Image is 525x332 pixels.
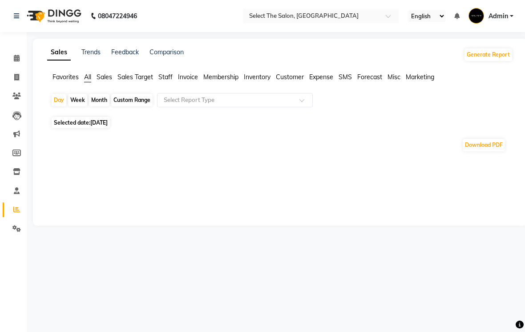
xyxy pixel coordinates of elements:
span: Inventory [244,73,271,81]
span: Expense [309,73,333,81]
span: Marketing [406,73,434,81]
div: Month [89,94,109,106]
span: Forecast [357,73,382,81]
span: Misc [388,73,400,81]
span: Selected date: [52,117,110,128]
a: Sales [47,45,71,61]
button: Download PDF [463,139,505,151]
span: Invoice [178,73,198,81]
span: Sales [97,73,112,81]
span: Staff [158,73,173,81]
span: Sales Target [117,73,153,81]
a: Comparison [149,48,184,56]
img: logo [23,4,84,28]
div: Custom Range [111,94,153,106]
a: Feedback [111,48,139,56]
span: Favorites [52,73,79,81]
span: [DATE] [90,119,108,126]
span: Customer [276,73,304,81]
a: Trends [81,48,101,56]
span: Admin [489,12,508,21]
button: Generate Report [464,49,512,61]
img: Admin [468,8,484,24]
span: SMS [339,73,352,81]
div: Week [68,94,87,106]
div: Day [52,94,66,106]
b: 08047224946 [98,4,137,28]
span: All [84,73,91,81]
span: Membership [203,73,238,81]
